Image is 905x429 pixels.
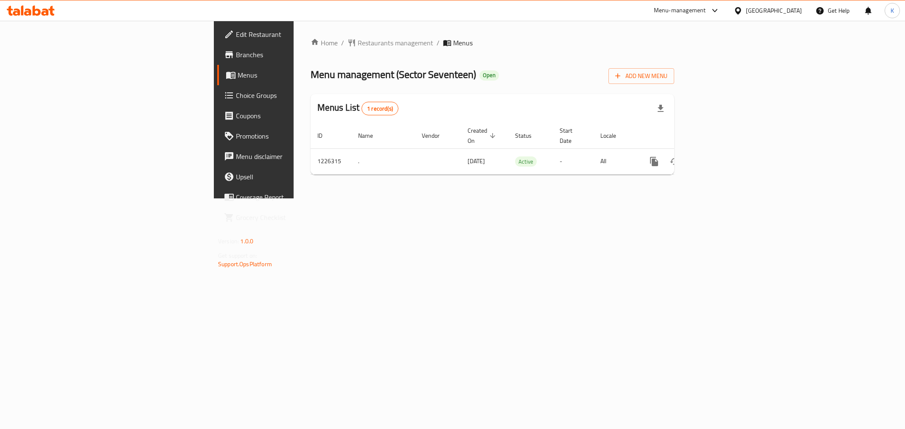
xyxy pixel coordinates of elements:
[422,131,451,141] span: Vendor
[218,250,257,261] span: Get support on:
[236,50,358,60] span: Branches
[468,125,498,146] span: Created On
[453,38,473,48] span: Menus
[608,68,674,84] button: Add New Menu
[644,151,664,172] button: more
[515,157,537,167] span: Active
[240,236,253,247] span: 1.0.0
[361,102,398,115] div: Total records count
[479,72,499,79] span: Open
[217,24,365,45] a: Edit Restaurant
[311,65,476,84] span: Menu management ( Sector Seventeen )
[654,6,706,16] div: Menu-management
[553,148,594,174] td: -
[218,236,239,247] span: Version:
[217,207,365,228] a: Grocery Checklist
[236,212,358,223] span: Grocery Checklist
[236,151,358,162] span: Menu disclaimer
[217,126,365,146] a: Promotions
[594,148,637,174] td: All
[217,45,365,65] a: Branches
[217,167,365,187] a: Upsell
[891,6,894,15] span: K
[479,70,499,81] div: Open
[560,125,583,146] span: Start Date
[236,90,358,100] span: Choice Groups
[515,131,543,141] span: Status
[746,6,802,15] div: [GEOGRAPHIC_DATA]
[236,131,358,141] span: Promotions
[236,29,358,39] span: Edit Restaurant
[236,192,358,202] span: Coverage Report
[347,38,433,48] a: Restaurants management
[217,106,365,126] a: Coupons
[650,98,671,119] div: Export file
[236,172,358,182] span: Upsell
[637,123,732,149] th: Actions
[218,259,272,270] a: Support.OpsPlatform
[600,131,627,141] span: Locale
[311,123,732,175] table: enhanced table
[238,70,358,80] span: Menus
[317,131,333,141] span: ID
[437,38,440,48] li: /
[317,101,398,115] h2: Menus List
[217,65,365,85] a: Menus
[358,38,433,48] span: Restaurants management
[358,131,384,141] span: Name
[217,187,365,207] a: Coverage Report
[217,146,365,167] a: Menu disclaimer
[351,148,415,174] td: .
[468,156,485,167] span: [DATE]
[311,38,674,48] nav: breadcrumb
[362,105,398,113] span: 1 record(s)
[236,111,358,121] span: Coupons
[615,71,667,81] span: Add New Menu
[217,85,365,106] a: Choice Groups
